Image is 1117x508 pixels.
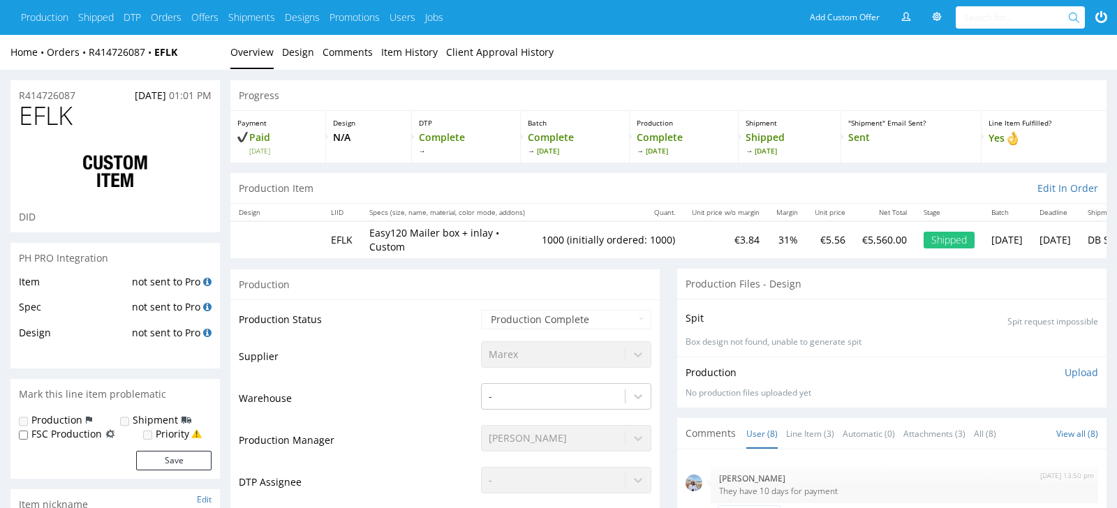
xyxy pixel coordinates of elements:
td: Supplier [239,340,478,382]
p: Paid [237,130,318,156]
p: Easy120 Mailer box + inlay • Custom [369,226,525,253]
div: No production files uploaded yet [686,387,1098,399]
a: All (8) [974,419,996,449]
span: 01:01 PM [169,89,212,102]
th: Unit price w/o margin [683,204,768,221]
td: DTP Assignee [239,465,478,507]
a: View all (8) [1056,428,1098,440]
td: Item [19,274,128,299]
a: Users [390,10,415,24]
th: Unit price [806,204,854,221]
img: icon-fsc-production-flag.svg [105,427,115,441]
p: [PERSON_NAME] [719,473,1090,484]
span: DID [19,210,36,223]
a: Jobs [425,10,443,24]
img: icon-production-flag.svg [86,413,92,427]
a: Orders [47,45,89,59]
label: Priority [156,427,189,441]
td: Design [19,324,128,350]
div: PH PRO Integration [10,243,220,274]
p: Production [637,118,731,128]
a: Production [21,10,68,24]
a: Search for EFLK design in PH Pro [203,326,212,339]
p: Complete [528,130,622,156]
td: 31% [768,221,806,257]
td: Warehouse [239,382,478,424]
td: [DATE] [1031,221,1079,257]
a: Client Approval History [446,35,554,69]
img: icon-shipping-flag.svg [182,413,191,427]
a: Edit In Order [1037,181,1098,195]
a: DTP [124,10,141,24]
td: 1000 (initially ordered: 1000) [533,221,683,257]
a: Home [10,45,47,59]
a: Offers [191,10,219,24]
span: [DATE] [637,146,731,156]
p: Payment [237,118,318,128]
th: Specs (size, name, material, color mode, addons) [361,204,533,221]
p: Design [333,118,404,128]
p: N/A [333,130,404,144]
td: Production Manager [239,424,478,465]
td: €5.56 [806,221,854,257]
a: Orders [151,10,182,24]
a: Line Item (3) [786,419,834,449]
span: Comments [686,426,736,440]
th: Batch [983,204,1031,221]
th: Net Total [854,204,915,221]
td: not sent to Pro [128,324,212,350]
p: Production [686,366,737,380]
a: Item History [381,35,438,69]
th: Margin [768,204,806,221]
a: EFLK [154,45,177,59]
td: €3.84 [683,221,768,257]
p: Production Item [239,181,313,195]
p: DTP [419,118,513,128]
div: Production [230,269,660,300]
a: Add Custom Offer [802,6,887,29]
a: Comments [323,35,373,69]
p: They have 10 days for payment [719,486,1090,496]
p: Yes [989,130,1100,146]
td: €5,560.00 [854,221,915,257]
a: Edit [197,493,212,505]
td: not sent to Pro [128,274,212,299]
img: yellow_warning_triangle.png [191,428,202,439]
p: "Shipment" Email Sent? [848,118,974,128]
img: ico-item-custom-a8f9c3db6a5631ce2f509e228e8b95abde266dc4376634de7b166047de09ff05.png [59,144,171,200]
label: Production [31,413,82,427]
a: Overview [230,35,274,69]
img: mini_magick20230816-93-1wx600i.jpg [686,475,702,491]
a: Search for EFLK spec in PH Pro [203,300,212,313]
td: [DATE] [983,221,1031,257]
a: Automatic (0) [843,419,895,449]
td: not sent to Pro [128,299,212,324]
input: Search for... [964,6,1071,29]
a: Design [282,35,314,69]
a: Shipments [228,10,275,24]
a: User (8) [746,419,778,449]
p: Shipped [746,130,833,156]
label: Shipment [133,413,178,427]
p: Line Item Fulfilled? [989,118,1100,128]
th: LIID [323,204,361,221]
p: Upload [1065,366,1098,380]
td: EFLK [323,221,361,257]
label: FSC Production [31,427,102,441]
p: Complete [637,130,731,156]
a: Search for EFLK item in PH Pro [203,275,212,288]
td: Spec [19,299,128,324]
div: Production Files - Design [677,269,1107,299]
th: Deadline [1031,204,1079,221]
a: Designs [285,10,320,24]
a: Shipped [78,10,114,24]
span: [DATE] [746,146,833,156]
button: Save [136,451,212,470]
a: R414726087 [19,89,75,103]
p: [DATE] 13:50 pm [1040,470,1094,481]
a: Attachments (3) [903,419,966,449]
div: Mark this line item problematic [10,379,220,410]
span: EFLK [19,102,73,130]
